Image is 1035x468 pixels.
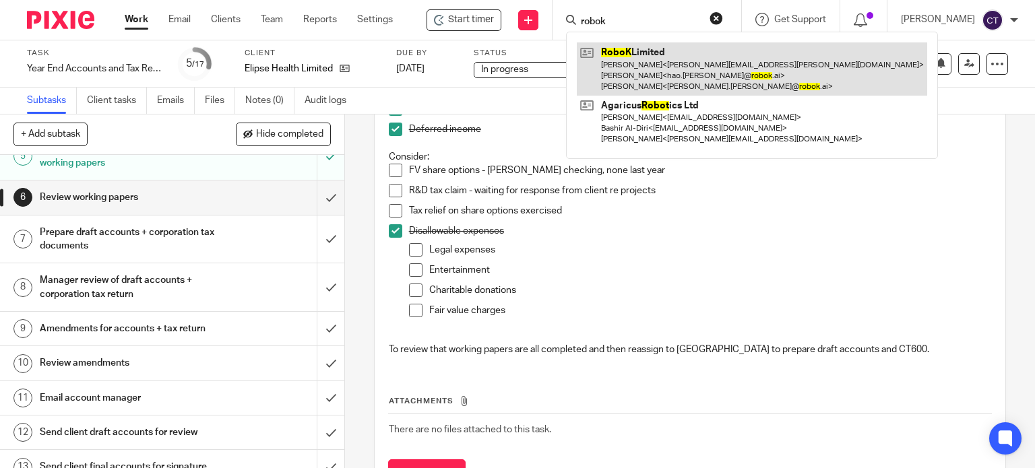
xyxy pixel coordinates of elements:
[125,13,148,26] a: Work
[27,48,162,59] label: Task
[27,88,77,114] a: Subtasks
[13,123,88,145] button: + Add subtask
[27,62,162,75] div: Year End Accounts and Tax Return
[429,283,992,297] p: Charitable donations
[305,88,356,114] a: Audit logs
[256,129,323,140] span: Hide completed
[448,13,494,27] span: Start timer
[157,88,195,114] a: Emails
[40,139,216,174] h1: Review client info + set up the year end working papers
[27,11,94,29] img: Pixie
[205,88,235,114] a: Files
[13,423,32,442] div: 12
[396,48,457,59] label: Due by
[389,397,453,405] span: Attachments
[13,319,32,338] div: 9
[409,164,992,177] p: FV share options - [PERSON_NAME] checking, none last year
[168,13,191,26] a: Email
[396,64,425,73] span: [DATE]
[389,343,992,356] p: To review that working papers are all completed and then reassign to [GEOGRAPHIC_DATA] to prepare...
[40,422,216,442] h1: Send client draft accounts for review
[236,123,331,145] button: Hide completed
[245,48,379,59] label: Client
[13,389,32,407] div: 11
[409,224,992,238] p: Disallowable expenses
[429,243,992,257] p: Legal expenses
[982,9,1003,31] img: svg%3E
[429,304,992,317] p: Fair value charges
[13,188,32,207] div: 6
[245,62,333,75] p: Elipse Health Limited
[40,270,216,304] h1: Manager review of draft accounts + corporation tax return
[579,16,701,28] input: Search
[87,88,147,114] a: Client tasks
[710,11,723,25] button: Clear
[192,61,204,68] small: /17
[40,388,216,408] h1: Email account manager
[40,353,216,373] h1: Review amendments
[303,13,337,26] a: Reports
[13,278,32,297] div: 8
[211,13,241,26] a: Clients
[261,13,283,26] a: Team
[481,65,528,74] span: In progress
[186,56,204,71] div: 5
[474,48,608,59] label: Status
[901,13,975,26] p: [PERSON_NAME]
[409,123,992,136] p: Deferred income
[389,425,551,434] span: There are no files attached to this task.
[13,354,32,373] div: 10
[427,9,501,31] div: Elipse Health Limited - Year End Accounts and Tax Return
[13,230,32,248] div: 7
[40,187,216,207] h1: Review working papers
[774,15,826,24] span: Get Support
[389,150,992,164] p: Consider:
[409,184,992,197] p: R&D tax claim - waiting for response from client re projects
[40,222,216,257] h1: Prepare draft accounts + corporation tax documents
[40,319,216,339] h1: Amendments for accounts + tax return
[245,88,294,114] a: Notes (0)
[357,13,393,26] a: Settings
[13,147,32,166] div: 5
[429,263,992,277] p: Entertainment
[409,204,992,218] p: Tax relief on share options exercised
